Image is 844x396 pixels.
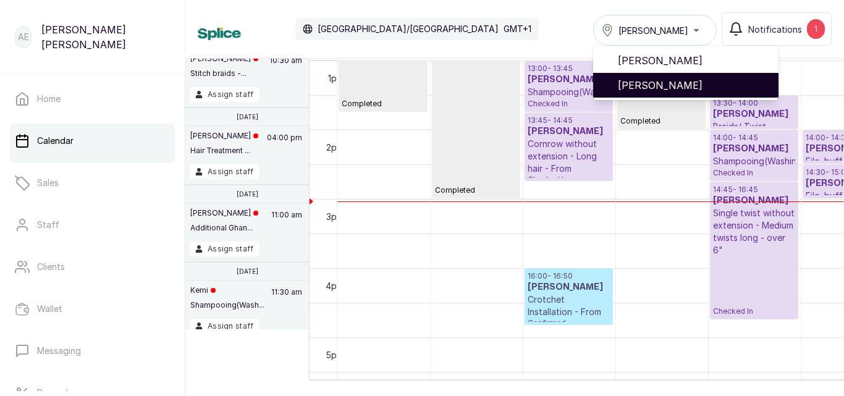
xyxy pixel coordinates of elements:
[323,279,346,292] div: 4pm
[10,208,175,242] a: Staff
[268,54,304,87] p: 10:30 am
[37,135,74,147] p: Calendar
[37,303,62,315] p: Wallet
[37,177,59,189] p: Sales
[324,141,346,154] div: 2pm
[18,31,29,43] p: AE
[722,12,832,46] button: Notifications1
[528,318,610,328] p: Confirmed
[37,345,81,357] p: Messaging
[713,155,795,167] p: Shampooing(Washing)
[618,78,769,93] span: [PERSON_NAME]
[528,64,610,74] p: 13:00 - 13:45
[713,133,795,143] p: 14:00 - 14:45
[528,125,610,138] h3: [PERSON_NAME]
[713,256,795,316] p: Checked In
[190,242,259,256] button: Assign staff
[10,82,175,116] a: Home
[190,319,259,334] button: Assign staff
[190,146,258,156] p: Hair Treatment ...
[618,24,688,37] span: [PERSON_NAME]
[190,300,264,310] p: Shampooing(Wash...
[593,46,779,100] ul: [PERSON_NAME]
[713,167,795,178] p: Checked In
[713,207,795,256] p: Single twist without extension - Medium twists long - over 6"
[713,195,795,207] h3: [PERSON_NAME]
[269,208,304,242] p: 11:00 am
[10,124,175,158] a: Calendar
[318,23,499,35] p: [GEOGRAPHIC_DATA]/[GEOGRAPHIC_DATA]
[435,54,517,195] p: Completed
[237,113,258,120] p: [DATE]
[190,285,264,295] p: Kemi
[10,334,175,368] a: Messaging
[10,166,175,200] a: Sales
[237,268,258,275] p: [DATE]
[713,185,795,195] p: 14:45 - 16:45
[237,190,258,198] p: [DATE]
[324,210,346,223] div: 3pm
[323,348,346,361] div: 5pm
[528,116,610,125] p: 13:45 - 14:45
[10,292,175,326] a: Wallet
[190,87,259,102] button: Assign staff
[528,86,610,98] p: Shampooing(Washing)
[528,281,610,293] h3: [PERSON_NAME]
[37,93,61,105] p: Home
[713,98,795,108] p: 13:30 - 14:00
[618,53,769,68] span: [PERSON_NAME]
[528,271,610,281] p: 16:00 - 16:50
[37,261,65,273] p: Clients
[190,223,258,233] p: Additional Ghan...
[190,208,258,218] p: [PERSON_NAME]
[190,164,259,179] button: Assign staff
[528,293,610,318] p: Crotchet Installation - From
[265,131,304,164] p: 04:00 pm
[713,143,795,155] h3: [PERSON_NAME]
[748,23,802,36] span: Notifications
[190,131,258,141] p: [PERSON_NAME]
[713,120,795,158] p: Braids/ Twist takeout - Medium cornrows takeout
[528,138,610,175] p: Cornrow without extension - Long hair - From
[504,23,531,35] p: GMT+1
[593,15,717,46] button: [PERSON_NAME]
[807,19,825,39] div: 1
[326,72,346,85] div: 1pm
[190,54,258,64] p: [PERSON_NAME]
[528,175,610,185] p: Checked In
[528,74,610,86] h3: [PERSON_NAME]
[342,27,424,109] p: Completed
[10,250,175,284] a: Clients
[190,69,258,78] p: Stitch braids -...
[41,22,170,52] p: [PERSON_NAME] [PERSON_NAME]
[528,98,610,109] p: Checked In
[269,285,304,319] p: 11:30 am
[37,219,59,231] p: Staff
[713,108,795,120] h3: [PERSON_NAME]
